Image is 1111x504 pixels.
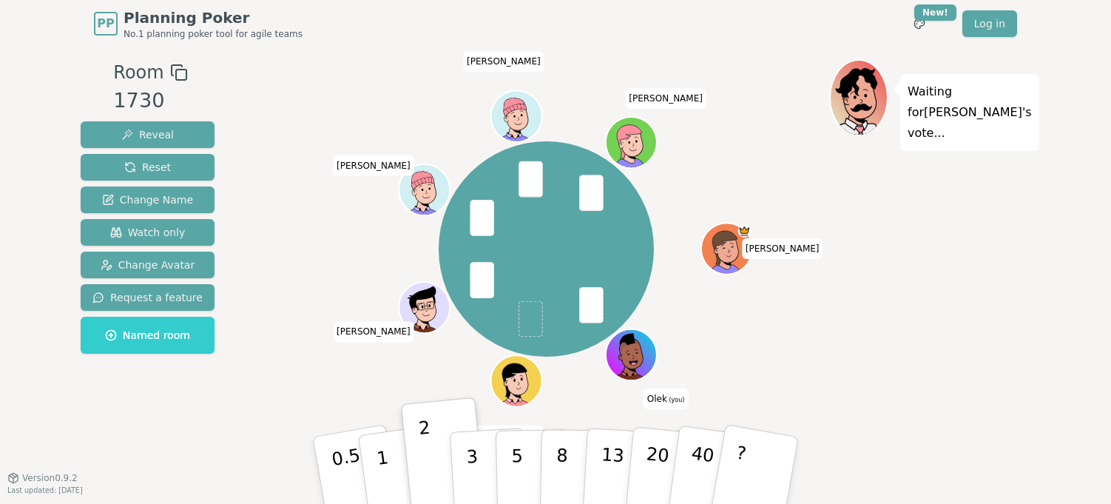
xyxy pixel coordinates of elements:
span: Click to change your name [625,88,706,109]
span: Click to change your name [463,51,544,72]
span: Change Avatar [101,258,195,272]
span: Reveal [121,127,174,142]
button: New! [906,10,933,37]
p: Waiting for [PERSON_NAME] 's vote... [908,81,1032,144]
div: New! [914,4,956,21]
span: Click to change your name [333,155,414,176]
span: Planning Poker [124,7,303,28]
a: PPPlanning PokerNo.1 planning poker tool for agile teams [94,7,303,40]
span: Reset [124,160,171,175]
button: Watch only [81,219,215,246]
span: Click to change your name [333,322,414,343]
button: Version0.9.2 [7,472,78,484]
span: Request a feature [92,290,203,305]
span: Elena is the host [737,225,750,238]
span: Version 0.9.2 [22,472,78,484]
button: Change Avatar [81,252,215,278]
button: Request a feature [81,284,215,311]
span: Click to change your name [644,389,689,409]
button: Change Name [81,187,215,213]
span: Room [113,59,163,86]
span: Last updated: [DATE] [7,486,83,494]
button: Reset [81,154,215,181]
button: Reveal [81,121,215,148]
span: Named room [105,328,190,343]
button: Named room [81,317,215,354]
span: (you) [667,397,685,403]
span: Click to change your name [463,426,544,446]
div: 1730 [113,86,187,116]
span: PP [97,15,114,33]
a: Log in [962,10,1017,37]
span: Watch only [110,225,186,240]
p: 2 [418,417,437,498]
button: Click to change your avatar [607,331,655,379]
span: No.1 planning poker tool for agile teams [124,28,303,40]
span: Click to change your name [742,238,823,259]
span: Change Name [102,192,193,207]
